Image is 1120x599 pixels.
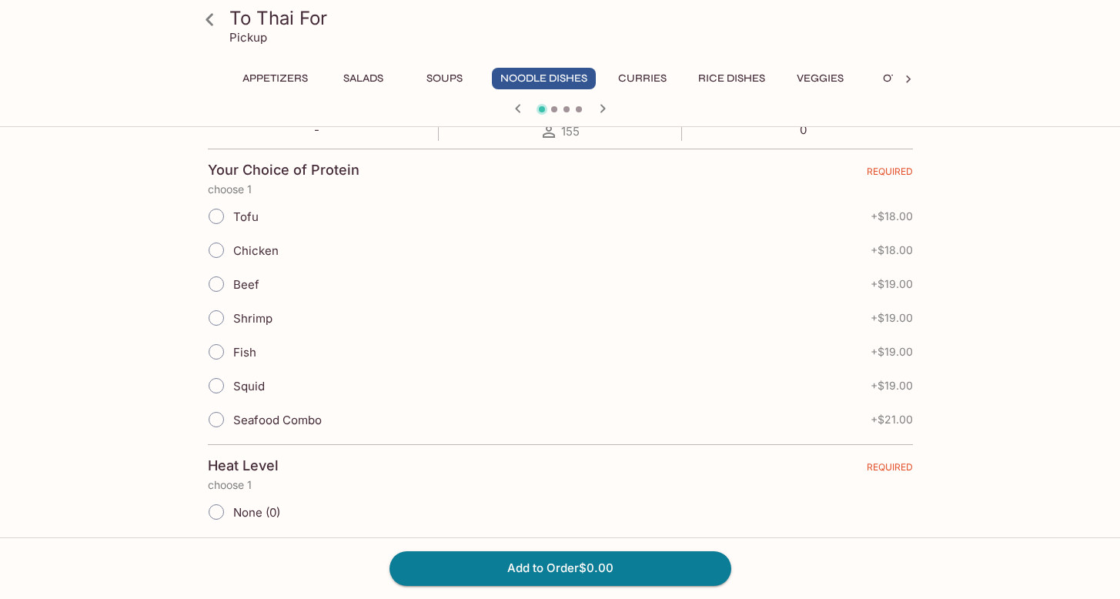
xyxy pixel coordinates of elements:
span: + $18.00 [871,210,913,223]
p: - [296,122,336,137]
button: Veggies [786,68,855,89]
span: 155 [561,124,580,139]
span: Fish [233,345,256,360]
button: Rice Dishes [690,68,774,89]
p: choose 1 [208,479,913,491]
button: Add to Order$0.00 [389,551,731,585]
button: Appetizers [234,68,316,89]
span: REQUIRED [867,461,913,479]
button: Curries [608,68,677,89]
h4: Your Choice of Protein [208,162,359,179]
button: Soups [410,68,480,89]
span: Chicken [233,243,279,258]
span: + $19.00 [871,278,913,290]
span: + $21.00 [871,413,913,426]
h4: Heat Level [208,457,279,474]
span: Squid [233,379,265,393]
span: REQUIRED [867,166,913,183]
button: Noodle Dishes [492,68,596,89]
p: choose 1 [208,183,913,196]
span: + $19.00 [871,312,913,324]
span: None (0) [233,505,280,520]
span: Shrimp [233,311,272,326]
span: Seafood Combo [233,413,322,427]
h3: To Thai For [229,6,918,30]
span: + $19.00 [871,346,913,358]
span: Tofu [233,209,259,224]
button: Other [868,68,937,89]
p: Pickup [229,30,267,45]
span: + $18.00 [871,244,913,256]
span: Beef [233,277,259,292]
p: 0 [783,122,824,137]
span: + $19.00 [871,380,913,392]
button: Salads [329,68,398,89]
